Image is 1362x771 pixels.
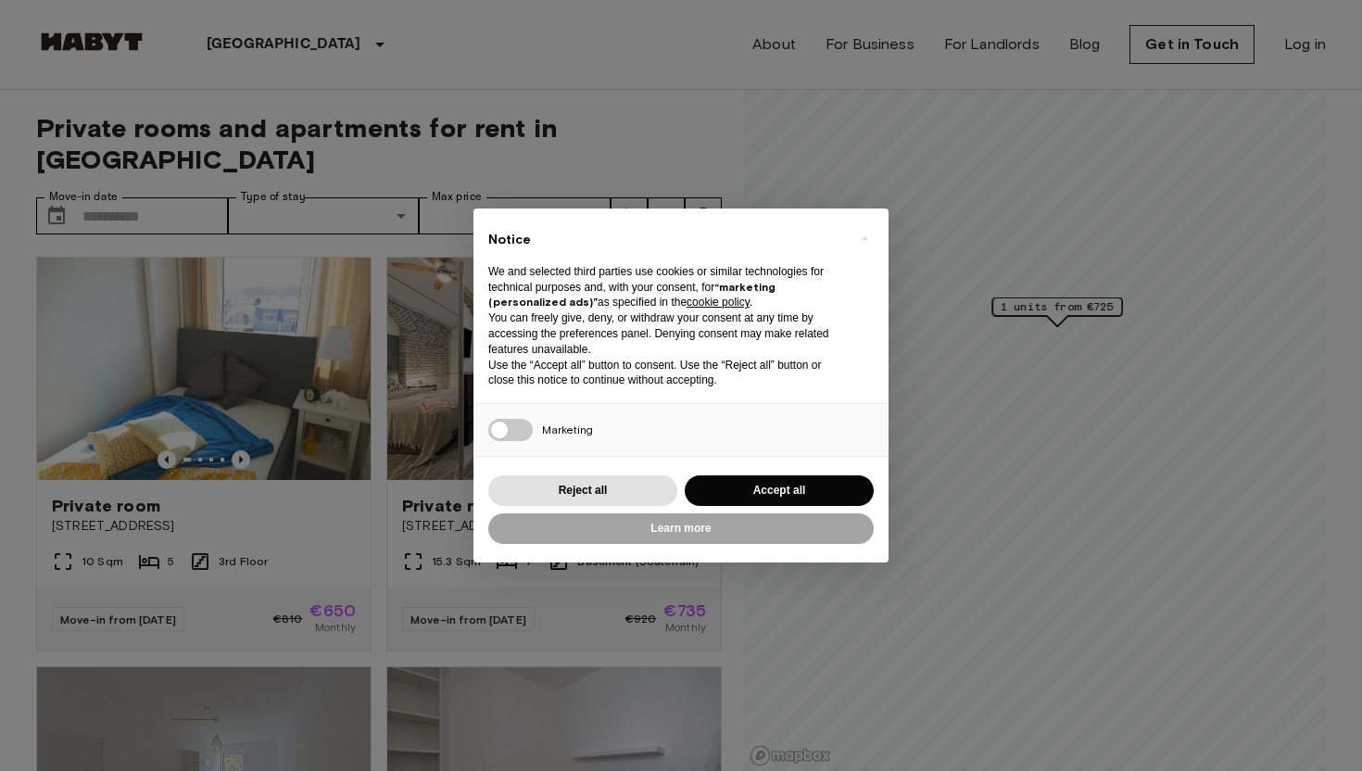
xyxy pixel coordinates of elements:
[488,513,874,544] button: Learn more
[488,231,844,249] h2: Notice
[488,475,677,506] button: Reject all
[685,475,874,506] button: Accept all
[687,296,750,309] a: cookie policy
[488,358,844,389] p: Use the “Accept all” button to consent. Use the “Reject all” button or close this notice to conti...
[488,310,844,357] p: You can freely give, deny, or withdraw your consent at any time by accessing the preferences pane...
[850,223,879,253] button: Close this notice
[488,280,776,310] strong: “marketing (personalized ads)”
[488,264,844,310] p: We and selected third parties use cookies or similar technologies for technical purposes and, wit...
[542,423,593,436] span: Marketing
[862,227,868,249] span: ×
